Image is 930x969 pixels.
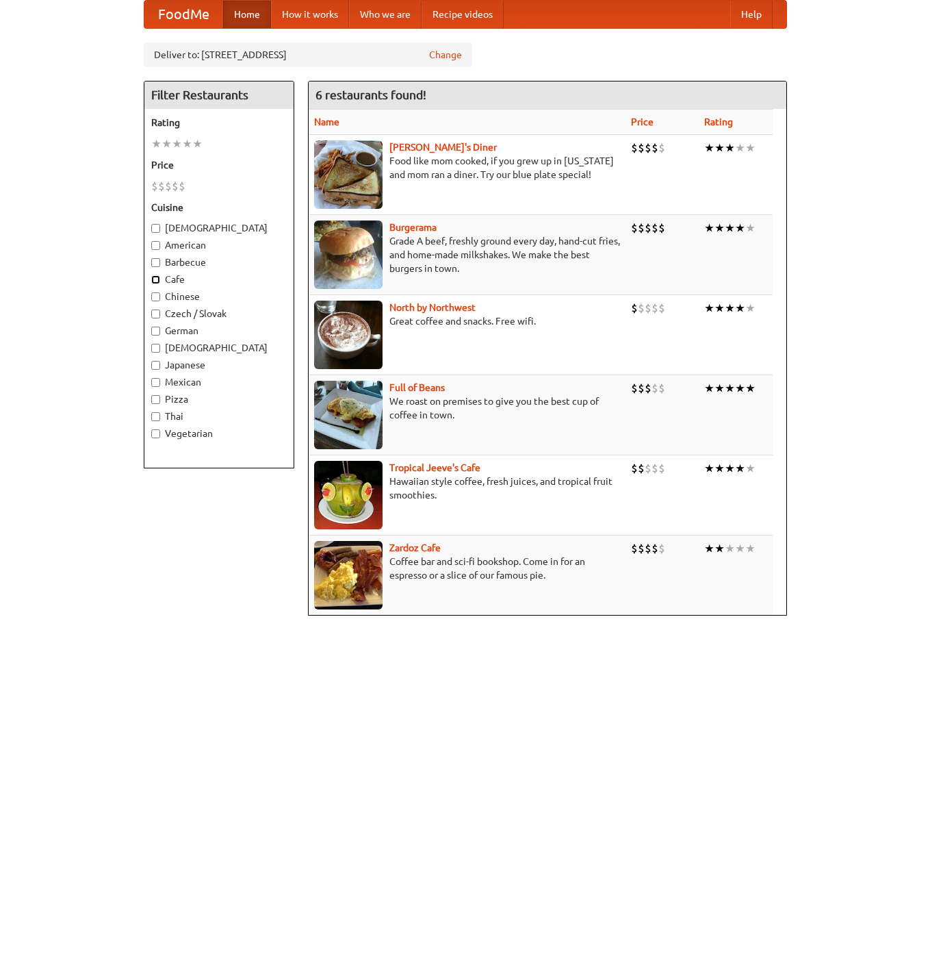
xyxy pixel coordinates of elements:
[151,410,287,423] label: Thai
[704,301,714,316] li: ★
[725,461,735,476] li: ★
[314,116,339,127] a: Name
[389,542,441,553] a: Zardoz Cafe
[714,301,725,316] li: ★
[389,382,445,393] a: Full of Beans
[349,1,422,28] a: Who we are
[389,462,480,473] b: Tropical Jeeve's Cafe
[179,179,185,194] li: $
[429,48,462,62] a: Change
[389,142,497,153] a: [PERSON_NAME]'s Diner
[631,221,638,236] li: $
[651,461,658,476] li: $
[658,140,665,155] li: $
[314,140,383,209] img: sallys.jpg
[151,179,158,194] li: $
[192,136,203,151] li: ★
[714,381,725,396] li: ★
[645,461,651,476] li: $
[745,461,755,476] li: ★
[165,179,172,194] li: $
[389,302,476,313] a: North by Northwest
[735,381,745,396] li: ★
[638,301,645,316] li: $
[151,378,160,387] input: Mexican
[658,461,665,476] li: $
[745,221,755,236] li: ★
[151,429,160,438] input: Vegetarian
[151,361,160,370] input: Japanese
[725,221,735,236] li: ★
[714,461,725,476] li: ★
[745,541,755,556] li: ★
[151,275,160,284] input: Cafe
[151,255,287,269] label: Barbecue
[735,301,745,316] li: ★
[151,201,287,214] h5: Cuisine
[151,375,287,389] label: Mexican
[735,541,745,556] li: ★
[704,461,714,476] li: ★
[151,292,160,301] input: Chinese
[151,258,160,267] input: Barbecue
[314,221,383,289] img: burgerama.jpg
[745,381,755,396] li: ★
[314,301,383,369] img: north.jpg
[223,1,271,28] a: Home
[314,154,620,181] p: Food like mom cooked, if you grew up in [US_STATE] and mom ran a diner. Try our blue plate special!
[651,541,658,556] li: $
[314,381,383,449] img: beans.jpg
[151,324,287,338] label: German
[151,273,287,286] label: Cafe
[144,42,472,67] div: Deliver to: [STREET_ADDRESS]
[725,381,735,396] li: ★
[151,327,160,336] input: German
[151,221,287,235] label: [DEMOGRAPHIC_DATA]
[151,341,287,355] label: [DEMOGRAPHIC_DATA]
[151,395,160,404] input: Pizza
[172,179,179,194] li: $
[725,541,735,556] li: ★
[314,541,383,609] img: zardoz.jpg
[651,221,658,236] li: $
[645,221,651,236] li: $
[151,224,160,233] input: [DEMOGRAPHIC_DATA]
[631,140,638,155] li: $
[151,116,287,129] h5: Rating
[151,392,287,406] label: Pizza
[182,136,192,151] li: ★
[151,344,160,353] input: [DEMOGRAPHIC_DATA]
[314,555,620,582] p: Coffee bar and sci-fi bookshop. Come in for an espresso or a slice of our famous pie.
[704,381,714,396] li: ★
[704,221,714,236] li: ★
[658,301,665,316] li: $
[645,381,651,396] li: $
[638,461,645,476] li: $
[638,221,645,236] li: $
[704,541,714,556] li: ★
[151,310,160,318] input: Czech / Slovak
[730,1,773,28] a: Help
[725,301,735,316] li: ★
[389,222,437,233] a: Burgerama
[314,314,620,328] p: Great coffee and snacks. Free wifi.
[714,140,725,155] li: ★
[651,381,658,396] li: $
[151,241,160,250] input: American
[645,301,651,316] li: $
[658,381,665,396] li: $
[151,358,287,372] label: Japanese
[151,307,287,320] label: Czech / Slovak
[151,412,160,421] input: Thai
[144,1,223,28] a: FoodMe
[745,140,755,155] li: ★
[638,140,645,155] li: $
[162,136,172,151] li: ★
[651,301,658,316] li: $
[271,1,349,28] a: How it works
[645,541,651,556] li: $
[151,136,162,151] li: ★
